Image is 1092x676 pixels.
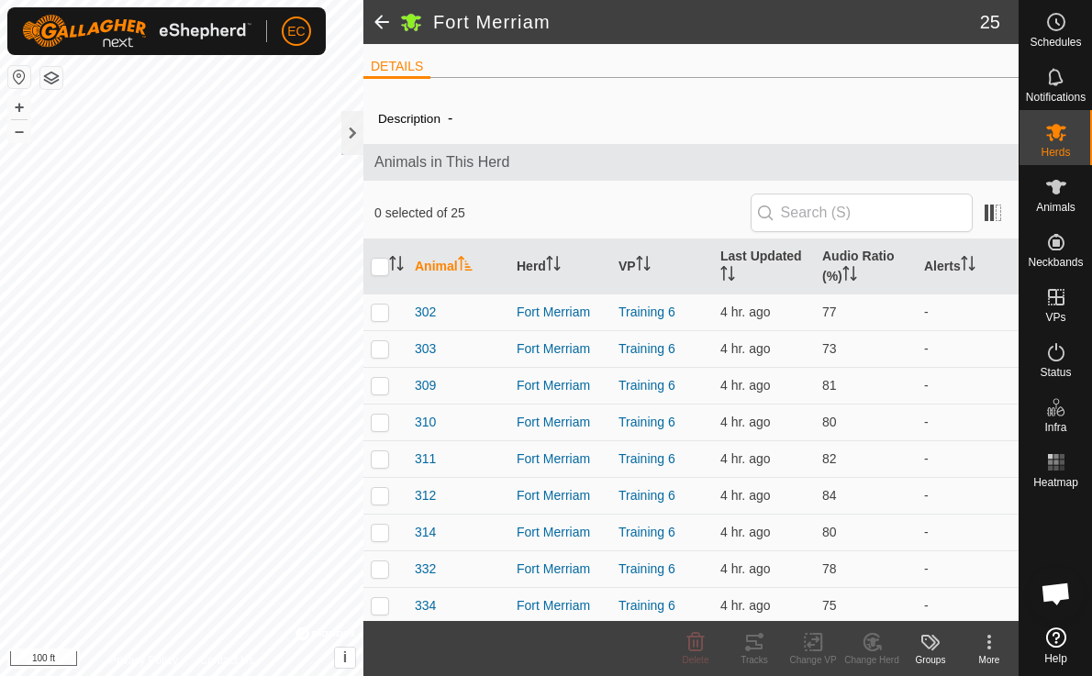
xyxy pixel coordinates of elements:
[822,378,837,393] span: 81
[433,11,980,33] h2: Fort Merriam
[917,404,1019,440] td: -
[822,488,837,503] span: 84
[517,523,604,542] div: Fort Merriam
[415,486,436,505] span: 312
[720,415,771,429] span: Oct 11, 2025, 2:49 PM
[1040,367,1071,378] span: Status
[618,525,675,539] a: Training 6
[618,451,675,466] a: Training 6
[822,415,837,429] span: 80
[1044,422,1066,433] span: Infra
[720,451,771,466] span: Oct 11, 2025, 2:49 PM
[917,477,1019,514] td: -
[1028,257,1083,268] span: Neckbands
[842,653,901,667] div: Change Herd
[784,653,842,667] div: Change VP
[751,194,973,232] input: Search (S)
[822,305,837,319] span: 77
[287,22,305,41] span: EC
[842,269,857,283] p-sorticon: Activate to sort
[415,303,436,322] span: 302
[822,341,837,356] span: 73
[720,269,735,283] p-sorticon: Activate to sort
[618,305,675,319] a: Training 6
[415,523,436,542] span: 314
[720,341,771,356] span: Oct 11, 2025, 2:49 PM
[8,96,30,118] button: +
[415,413,436,432] span: 310
[517,486,604,505] div: Fort Merriam
[618,598,675,613] a: Training 6
[1045,312,1065,323] span: VPs
[374,151,1008,173] span: Animals in This Herd
[363,57,430,79] li: DETAILS
[1026,92,1086,103] span: Notifications
[611,239,713,294] th: VP
[517,596,604,615] div: Fort Merriam
[517,413,604,432] div: Fort Merriam
[725,653,784,667] div: Tracks
[40,67,62,89] button: Map Layers
[720,488,771,503] span: Oct 11, 2025, 2:49 PM
[822,561,837,576] span: 78
[822,451,837,466] span: 82
[374,204,751,223] span: 0 selected of 25
[720,305,771,319] span: Oct 11, 2025, 2:49 PM
[618,561,675,576] a: Training 6
[980,8,1000,36] span: 25
[509,239,611,294] th: Herd
[1044,653,1067,664] span: Help
[1041,147,1070,158] span: Herds
[109,652,178,669] a: Privacy Policy
[1036,202,1075,213] span: Animals
[407,239,509,294] th: Animal
[961,259,975,273] p-sorticon: Activate to sort
[517,560,604,579] div: Fort Merriam
[822,598,837,613] span: 75
[440,103,460,133] span: -
[917,367,1019,404] td: -
[546,259,561,273] p-sorticon: Activate to sort
[917,514,1019,550] td: -
[713,239,815,294] th: Last Updated
[720,378,771,393] span: Oct 11, 2025, 2:49 PM
[389,259,404,273] p-sorticon: Activate to sort
[1020,620,1092,671] a: Help
[618,378,675,393] a: Training 6
[517,339,604,359] div: Fort Merriam
[636,259,651,273] p-sorticon: Activate to sort
[618,341,675,356] a: Training 6
[1030,37,1081,48] span: Schedules
[901,653,960,667] div: Groups
[415,560,436,579] span: 332
[458,259,473,273] p-sorticon: Activate to sort
[720,598,771,613] span: Oct 11, 2025, 2:49 PM
[517,303,604,322] div: Fort Merriam
[415,596,436,615] span: 334
[415,449,436,469] span: 311
[815,239,917,294] th: Audio Ratio (%)
[618,415,675,429] a: Training 6
[517,449,604,469] div: Fort Merriam
[1029,566,1084,621] div: Open chat
[822,525,837,539] span: 80
[917,294,1019,330] td: -
[720,561,771,576] span: Oct 11, 2025, 2:49 PM
[8,66,30,88] button: Reset Map
[917,440,1019,477] td: -
[618,488,675,503] a: Training 6
[917,330,1019,367] td: -
[917,550,1019,587] td: -
[22,15,251,48] img: Gallagher Logo
[378,112,440,126] label: Description
[917,587,1019,624] td: -
[415,339,436,359] span: 303
[335,648,355,668] button: i
[960,653,1019,667] div: More
[720,525,771,539] span: Oct 11, 2025, 2:49 PM
[1033,477,1078,488] span: Heatmap
[200,652,254,669] a: Contact Us
[917,239,1019,294] th: Alerts
[517,376,604,395] div: Fort Merriam
[683,655,709,665] span: Delete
